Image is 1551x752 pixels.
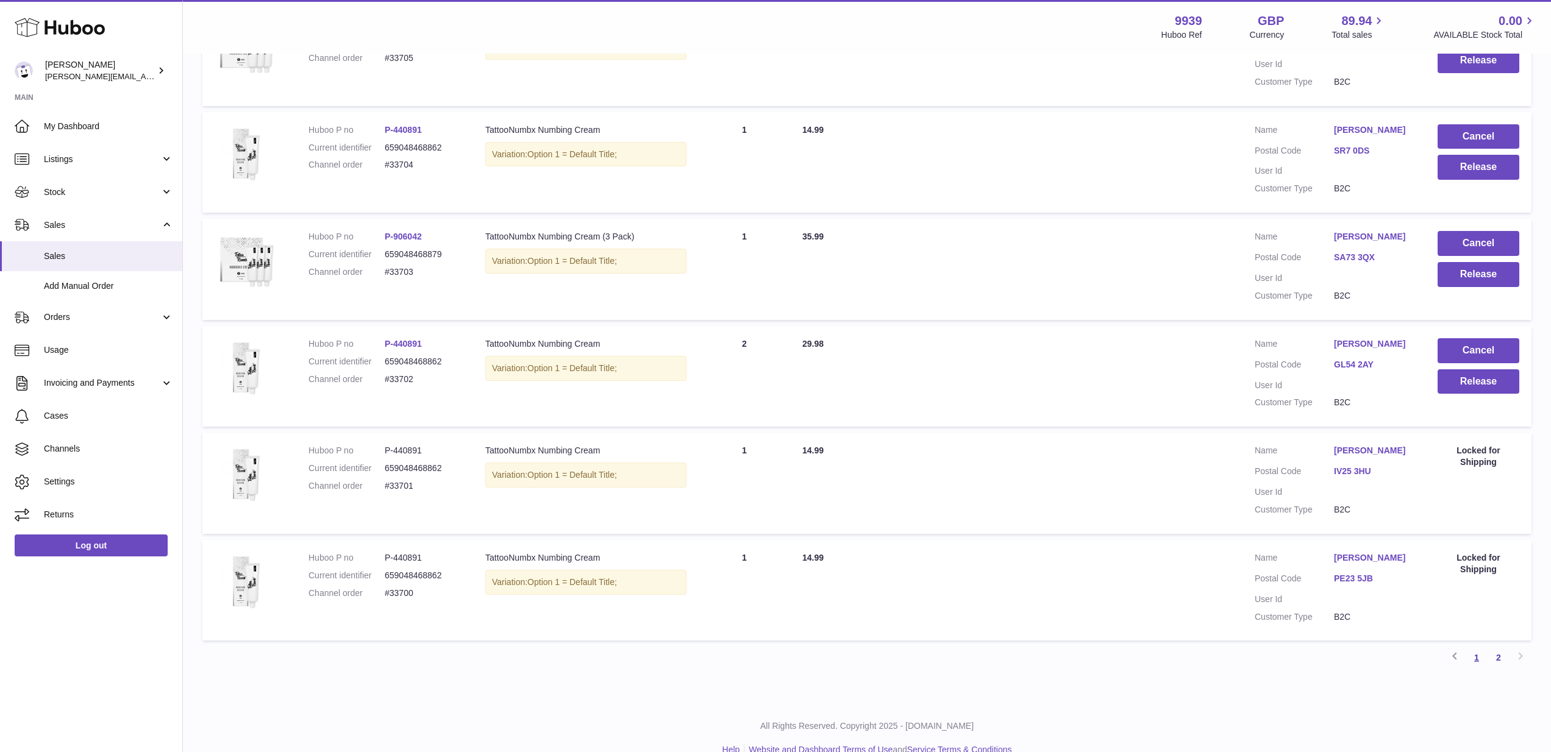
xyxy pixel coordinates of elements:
[1466,647,1488,669] a: 1
[44,443,173,455] span: Channels
[1334,252,1413,263] a: SA73 3QX
[485,570,686,595] div: Variation:
[1255,359,1334,374] dt: Postal Code
[44,410,173,422] span: Cases
[45,71,244,81] span: [PERSON_NAME][EMAIL_ADDRESS][DOMAIN_NAME]
[308,338,385,350] dt: Huboo P no
[1433,13,1536,41] a: 0.00 AVAILABLE Stock Total
[385,142,461,154] dd: 659048468862
[1438,48,1519,73] button: Release
[1255,272,1334,284] dt: User Id
[44,509,173,520] span: Returns
[1334,338,1413,350] a: [PERSON_NAME]
[44,280,173,292] span: Add Manual Order
[699,219,790,320] td: 1
[1255,231,1334,246] dt: Name
[485,231,686,243] div: TattooNumbx Numbing Cream (3 Pack)
[193,720,1541,732] p: All Rights Reserved. Copyright 2025 - [DOMAIN_NAME]
[1334,76,1413,88] dd: B2C
[308,552,385,564] dt: Huboo P no
[485,142,686,167] div: Variation:
[802,125,824,135] span: 14.99
[1334,290,1413,302] dd: B2C
[1433,29,1536,41] span: AVAILABLE Stock Total
[699,326,790,427] td: 2
[527,577,617,587] span: Option 1 = Default Title;
[44,344,173,356] span: Usage
[1255,552,1334,567] dt: Name
[1341,13,1372,29] span: 89.94
[485,445,686,456] div: TattooNumbx Numbing Cream
[1334,359,1413,371] a: GL54 2AY
[215,231,276,292] img: 99391730978788.jpg
[1334,231,1413,243] a: [PERSON_NAME]
[1258,13,1284,29] strong: GBP
[215,445,276,506] img: 99391730978820.jpg
[44,311,160,323] span: Orders
[385,249,461,260] dd: 659048468879
[308,587,385,599] dt: Channel order
[527,470,617,480] span: Option 1 = Default Title;
[485,463,686,488] div: Variation:
[1438,124,1519,149] button: Cancel
[1255,183,1334,194] dt: Customer Type
[1255,445,1334,459] dt: Name
[308,231,385,243] dt: Huboo P no
[385,463,461,474] dd: 659048468862
[308,142,385,154] dt: Current identifier
[1255,145,1334,160] dt: Postal Code
[699,5,790,106] td: 1
[1334,445,1413,456] a: [PERSON_NAME]
[1255,397,1334,408] dt: Customer Type
[385,125,422,135] a: P-440891
[385,356,461,367] dd: 659048468862
[1255,504,1334,516] dt: Customer Type
[308,445,385,456] dt: Huboo P no
[308,463,385,474] dt: Current identifier
[1438,552,1519,575] div: Locked for Shipping
[15,62,33,80] img: tommyhardy@hotmail.com
[485,356,686,381] div: Variation:
[44,121,173,132] span: My Dashboard
[44,250,173,262] span: Sales
[1499,13,1522,29] span: 0.00
[1438,369,1519,394] button: Release
[308,159,385,171] dt: Channel order
[802,339,824,349] span: 29.98
[485,249,686,274] div: Variation:
[1332,29,1386,41] span: Total sales
[802,553,824,562] span: 14.99
[44,186,160,198] span: Stock
[308,480,385,492] dt: Channel order
[44,154,160,165] span: Listings
[45,59,155,82] div: [PERSON_NAME]
[385,445,461,456] dd: P-440891
[1255,486,1334,498] dt: User Id
[1438,155,1519,180] button: Release
[1334,183,1413,194] dd: B2C
[385,159,461,171] dd: #33704
[527,363,617,373] span: Option 1 = Default Title;
[1334,145,1413,157] a: SR7 0DS
[1255,338,1334,353] dt: Name
[1334,611,1413,623] dd: B2C
[385,552,461,564] dd: P-440891
[385,480,461,492] dd: #33701
[802,445,824,455] span: 14.99
[385,266,461,278] dd: #33703
[1255,594,1334,605] dt: User Id
[308,266,385,278] dt: Channel order
[1255,124,1334,139] dt: Name
[308,570,385,581] dt: Current identifier
[1255,380,1334,391] dt: User Id
[385,587,461,599] dd: #33700
[1255,252,1334,266] dt: Postal Code
[308,124,385,136] dt: Huboo P no
[1334,552,1413,564] a: [PERSON_NAME]
[1334,124,1413,136] a: [PERSON_NAME]
[1438,445,1519,468] div: Locked for Shipping
[1334,466,1413,477] a: IV25 3HU
[1175,13,1202,29] strong: 9939
[527,149,617,159] span: Option 1 = Default Title;
[699,112,790,213] td: 1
